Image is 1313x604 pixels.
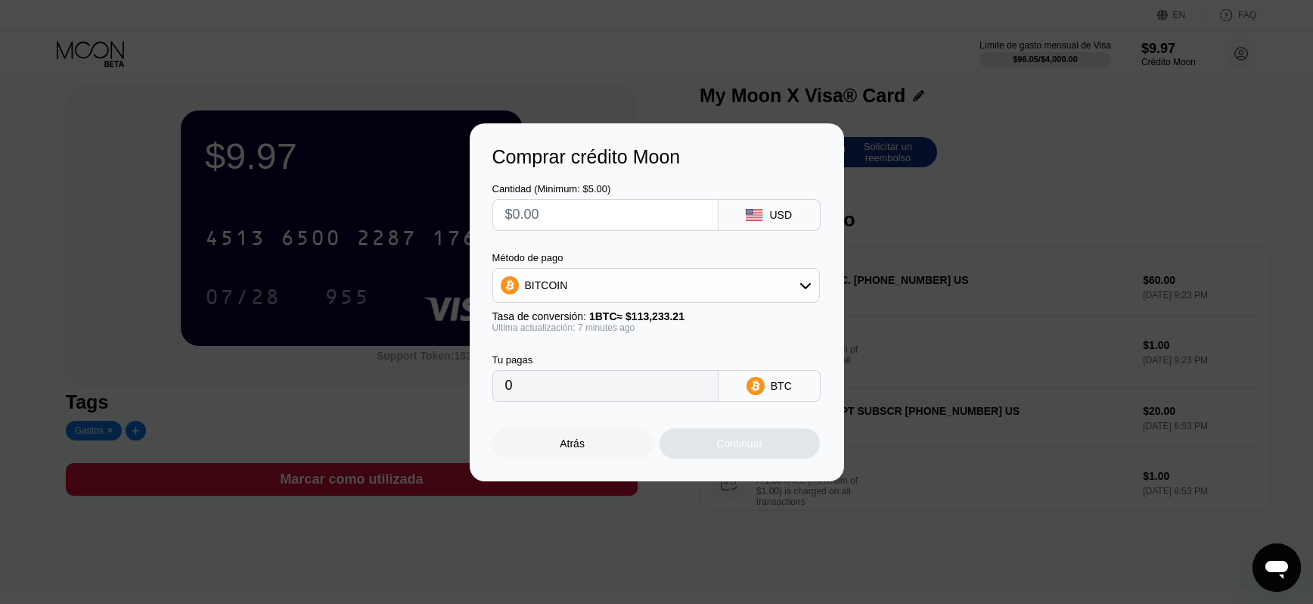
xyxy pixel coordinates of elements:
[771,380,792,392] div: BTC
[560,437,585,450] div: Atrás
[505,200,706,230] input: $0.00
[492,252,820,263] div: Método de pago
[492,146,821,168] div: Comprar crédito Moon
[493,270,819,300] div: BITCOIN
[492,322,820,333] div: Última actualización: 7 minutes ago
[589,310,684,322] span: 1 BTC ≈ $113,233.21
[769,209,792,221] div: USD
[492,354,719,366] div: Tu pagas
[492,310,820,322] div: Tasa de conversión:
[1252,543,1301,592] iframe: Botón para iniciar la ventana de mensajería
[492,428,653,459] div: Atrás
[525,279,568,291] div: BITCOIN
[492,183,719,195] div: Cantidad (Minimum: $5.00)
